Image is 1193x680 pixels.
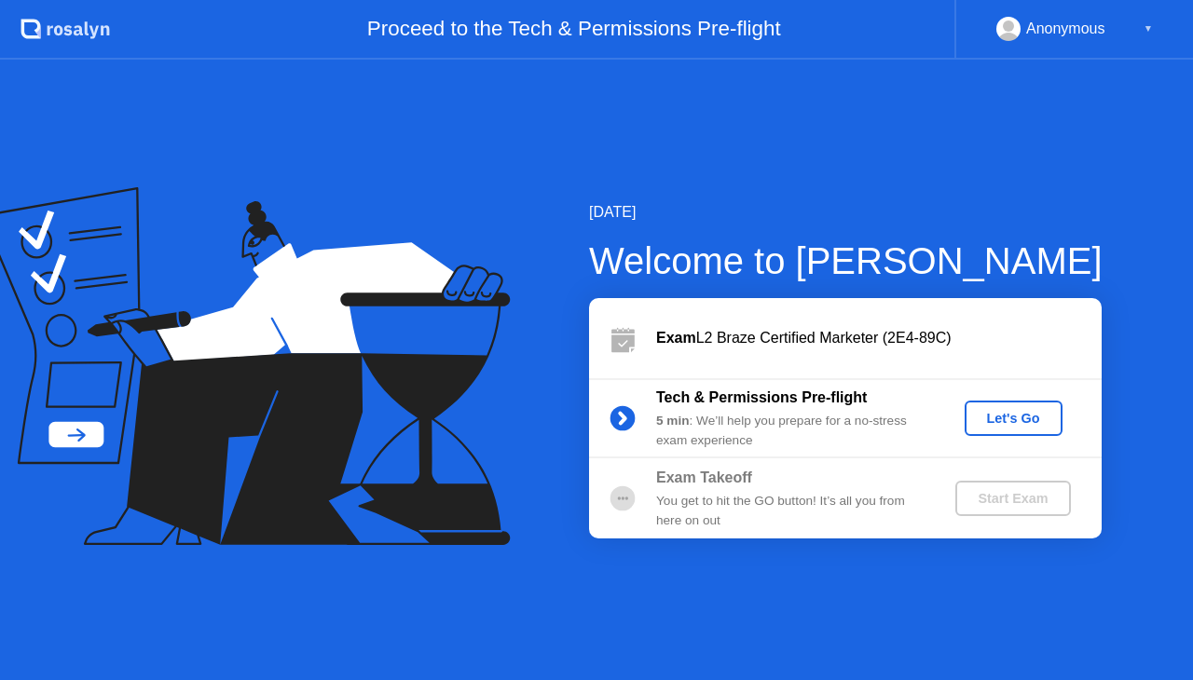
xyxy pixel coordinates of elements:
[656,330,696,346] b: Exam
[1144,17,1153,41] div: ▼
[656,492,925,530] div: You get to hit the GO button! It’s all you from here on out
[955,481,1070,516] button: Start Exam
[589,233,1103,289] div: Welcome to [PERSON_NAME]
[656,414,690,428] b: 5 min
[972,411,1055,426] div: Let's Go
[963,491,1063,506] div: Start Exam
[1026,17,1105,41] div: Anonymous
[656,389,867,405] b: Tech & Permissions Pre-flight
[656,412,925,450] div: : We’ll help you prepare for a no-stress exam experience
[589,201,1103,224] div: [DATE]
[656,469,752,485] b: Exam Takeoff
[656,327,1102,349] div: L2 Braze Certified Marketer (2E4-89C)
[965,401,1063,436] button: Let's Go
